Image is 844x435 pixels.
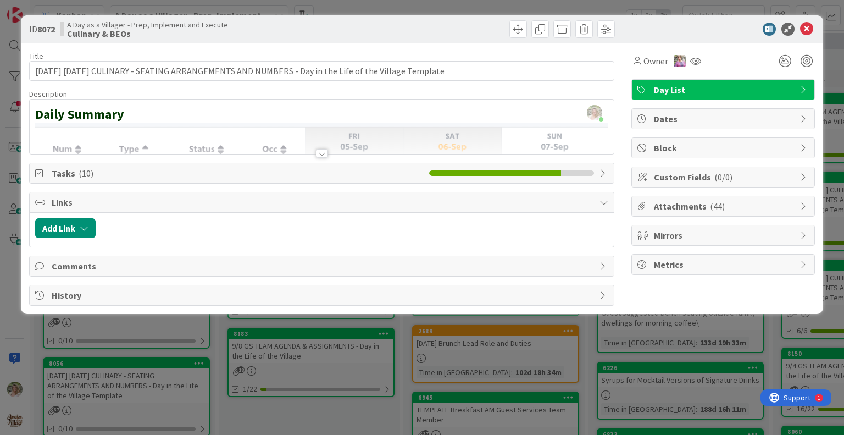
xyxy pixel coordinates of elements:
span: Support [23,2,50,15]
span: Description [29,89,67,99]
span: Attachments [654,200,795,213]
div: 1 [57,4,60,13]
button: Add Link [35,218,96,238]
span: ( 10 ) [79,168,93,179]
span: Metrics [654,258,795,271]
span: Day List [654,83,795,96]
span: Tasks [52,167,423,180]
span: ( 0/0 ) [714,172,732,183]
span: A Day as a Villager - Prep, Implement and Execute [67,20,228,29]
span: Links [52,196,593,209]
span: History [52,289,593,302]
img: 3d6D9cpEMhCIkrGXUx1O0jGXDciFAgnW.png [587,105,602,120]
span: Comments [52,260,593,273]
label: Title [29,51,43,61]
img: OM [674,55,686,67]
b: 8072 [37,24,55,35]
span: Block [654,141,795,155]
span: Owner [643,54,668,68]
b: Culinary & BEOs [67,29,228,38]
input: type card name here... [29,61,614,81]
span: ID [29,23,55,36]
strong: Daily Summary [35,106,124,123]
span: ( 44 ) [710,201,725,212]
span: Dates [654,112,795,125]
span: Mirrors [654,229,795,242]
span: Custom Fields [654,170,795,184]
